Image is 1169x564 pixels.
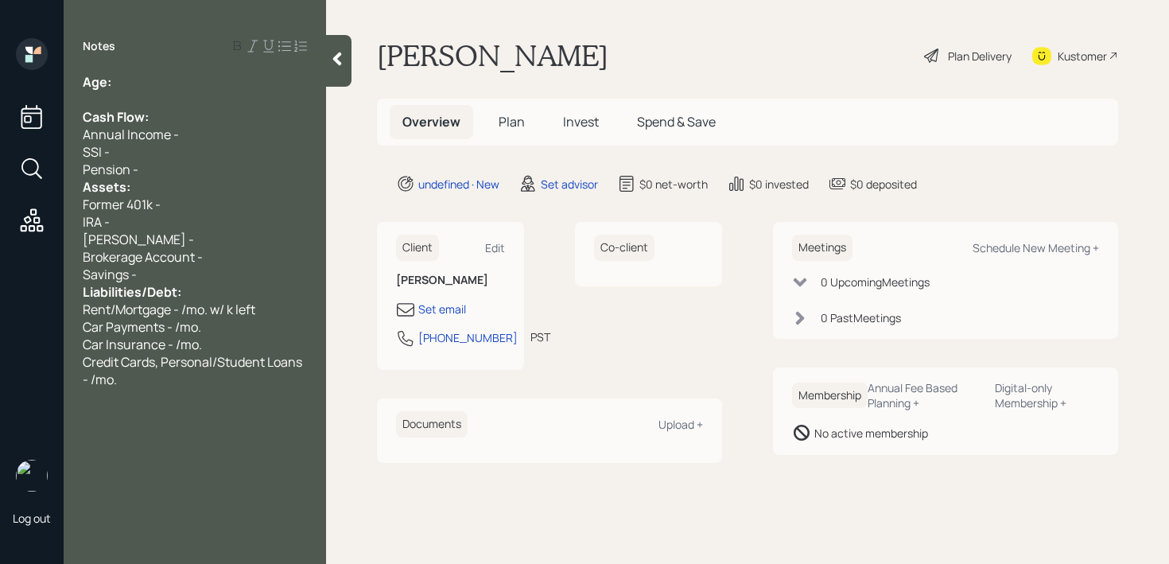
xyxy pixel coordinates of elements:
[418,176,499,193] div: undefined · New
[792,235,852,261] h6: Meetings
[83,336,202,353] span: Car Insurance - /mo.
[594,235,654,261] h6: Co-client
[792,383,868,409] h6: Membership
[83,126,179,143] span: Annual Income -
[83,301,255,318] span: Rent/Mortgage - /mo. w/ k left
[83,283,181,301] span: Liabilities/Debt:
[499,113,525,130] span: Plan
[973,240,1099,255] div: Schedule New Meeting +
[563,113,599,130] span: Invest
[13,511,51,526] div: Log out
[83,196,161,213] span: Former 401k -
[868,380,982,410] div: Annual Fee Based Planning +
[821,274,930,290] div: 0 Upcoming Meeting s
[821,309,901,326] div: 0 Past Meeting s
[637,113,716,130] span: Spend & Save
[83,108,149,126] span: Cash Flow:
[83,248,203,266] span: Brokerage Account -
[1058,48,1107,64] div: Kustomer
[83,266,137,283] span: Savings -
[749,176,809,193] div: $0 invested
[658,417,703,432] div: Upload +
[396,235,439,261] h6: Client
[16,460,48,492] img: retirable_logo.png
[541,176,598,193] div: Set advisor
[83,353,305,388] span: Credit Cards, Personal/Student Loans - /mo.
[485,240,505,255] div: Edit
[83,318,201,336] span: Car Payments - /mo.
[83,73,111,91] span: Age:
[418,329,518,346] div: [PHONE_NUMBER]
[948,48,1012,64] div: Plan Delivery
[530,329,550,345] div: PST
[396,274,505,287] h6: [PERSON_NAME]
[639,176,708,193] div: $0 net-worth
[396,411,468,438] h6: Documents
[402,113,460,130] span: Overview
[850,176,917,193] div: $0 deposited
[418,301,466,317] div: Set email
[83,161,138,178] span: Pension -
[83,143,110,161] span: SSI -
[814,425,928,441] div: No active membership
[995,380,1099,410] div: Digital-only Membership +
[83,231,194,248] span: [PERSON_NAME] -
[83,213,110,231] span: IRA -
[83,178,130,196] span: Assets:
[83,38,115,54] label: Notes
[377,38,608,73] h1: [PERSON_NAME]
